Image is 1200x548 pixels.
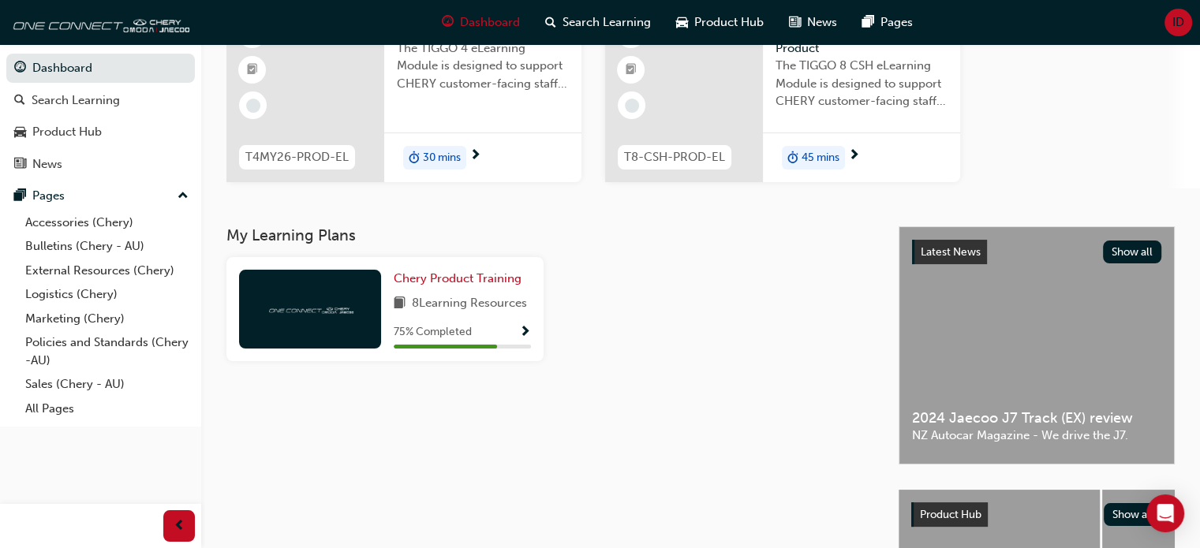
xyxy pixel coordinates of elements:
[226,9,581,182] a: T4MY26-PROD-ELTIGGO 4 MY26The TIGGO 4 eLearning Module is designed to support CHERY customer-faci...
[1164,9,1192,36] button: ID
[920,508,981,521] span: Product Hub
[899,226,1175,464] a: Latest NewsShow all2024 Jaecoo J7 Track (EX) reviewNZ Autocar Magazine - We drive the J7.
[19,372,195,397] a: Sales (Chery - AU)
[912,240,1161,265] a: Latest NewsShow all
[676,13,688,32] span: car-icon
[807,13,837,32] span: News
[1104,503,1163,526] button: Show all
[776,6,850,39] a: news-iconNews
[912,427,1161,445] span: NZ Autocar Magazine - We drive the J7.
[1172,13,1184,32] span: ID
[6,181,195,211] button: Pages
[423,149,461,167] span: 30 mins
[19,234,195,259] a: Bulletins (Chery - AU)
[519,322,531,342] button: Show Progress
[6,117,195,147] a: Product Hub
[14,94,25,108] span: search-icon
[787,147,798,168] span: duration-icon
[174,516,185,536] span: prev-icon
[6,150,195,179] a: News
[921,245,981,259] span: Latest News
[19,307,195,331] a: Marketing (Chery)
[6,54,195,83] a: Dashboard
[563,13,651,32] span: Search Learning
[14,125,26,140] span: car-icon
[862,13,874,32] span: pages-icon
[545,13,556,32] span: search-icon
[19,259,195,283] a: External Resources (Chery)
[6,50,195,181] button: DashboardSearch LearningProduct HubNews
[409,147,420,168] span: duration-icon
[14,158,26,172] span: news-icon
[605,9,960,182] a: T8-CSH-PROD-ELTIGGO 8 CSH - ProductThe TIGGO 8 CSH eLearning Module is designed to support CHERY ...
[519,326,531,340] span: Show Progress
[247,60,258,80] span: booktick-icon
[664,6,776,39] a: car-iconProduct Hub
[267,301,353,316] img: oneconnect
[19,211,195,235] a: Accessories (Chery)
[32,91,120,110] div: Search Learning
[178,186,189,207] span: up-icon
[442,13,454,32] span: guage-icon
[32,123,102,141] div: Product Hub
[8,6,189,38] img: oneconnect
[1103,240,1162,263] button: Show all
[911,502,1162,527] a: Product HubShow all
[848,149,860,163] span: next-icon
[624,148,725,166] span: T8-CSH-PROD-EL
[626,60,637,80] span: booktick-icon
[6,86,195,115] a: Search Learning
[245,148,349,166] span: T4MY26-PROD-EL
[19,282,195,307] a: Logistics (Chery)
[850,6,925,39] a: pages-iconPages
[32,155,62,173] div: News
[394,294,406,314] span: book-icon
[694,13,764,32] span: Product Hub
[394,270,528,288] a: Chery Product Training
[469,149,481,163] span: next-icon
[1146,494,1184,532] div: Open Intercom Messenger
[394,271,521,285] span: Chery Product Training
[912,409,1161,427] span: 2024 Jaecoo J7 Track (EX) review
[789,13,801,32] span: news-icon
[19,397,195,421] a: All Pages
[533,6,664,39] a: search-iconSearch Learning
[246,99,260,113] span: learningRecordVerb_NONE-icon
[14,189,26,203] span: pages-icon
[625,99,639,113] span: learningRecordVerb_NONE-icon
[429,6,533,39] a: guage-iconDashboard
[32,187,65,205] div: Pages
[226,226,873,244] h3: My Learning Plans
[802,149,839,167] span: 45 mins
[460,13,520,32] span: Dashboard
[412,294,527,314] span: 8 Learning Resources
[880,13,913,32] span: Pages
[14,62,26,76] span: guage-icon
[394,323,472,341] span: 75 % Completed
[19,330,195,372] a: Policies and Standards (Chery -AU)
[397,39,569,93] span: The TIGGO 4 eLearning Module is designed to support CHERY customer-facing staff with the product ...
[776,57,948,110] span: The TIGGO 8 CSH eLearning Module is designed to support CHERY customer-facing staff with the prod...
